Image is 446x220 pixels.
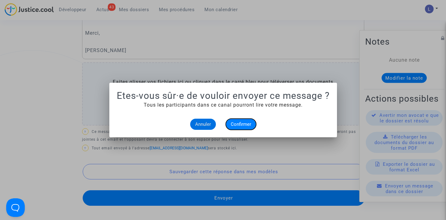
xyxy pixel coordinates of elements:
[226,119,256,130] button: Confirmer
[144,102,303,108] span: Tous les participants dans ce canal pourront lire votre message.
[117,90,330,101] h1: Etes-vous sûr·e de vouloir envoyer ce message ?
[231,121,251,127] span: Confirmer
[190,119,216,130] button: Annuler
[6,198,25,217] iframe: Help Scout Beacon - Open
[195,121,211,127] span: Annuler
